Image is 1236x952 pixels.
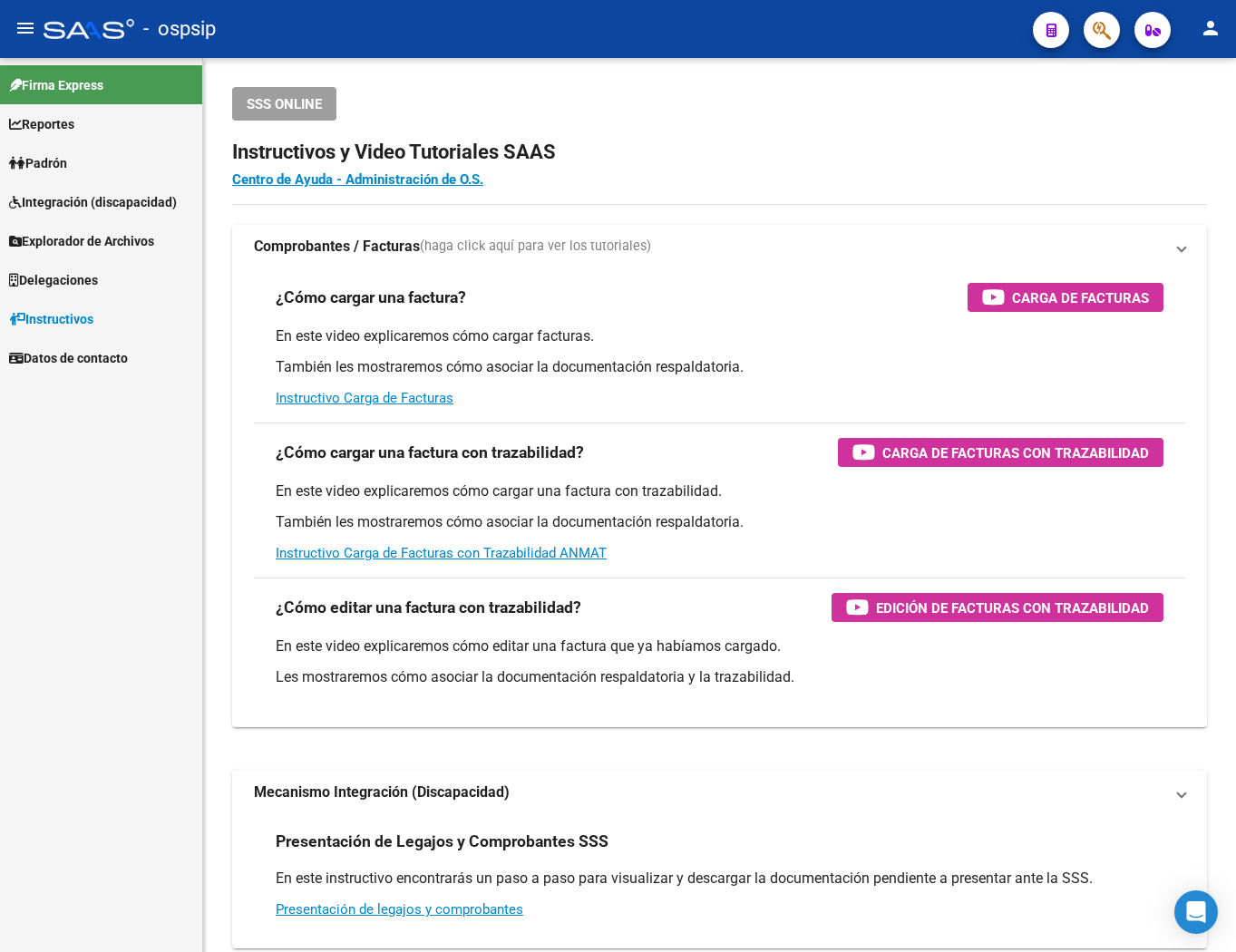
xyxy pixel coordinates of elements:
[232,771,1207,814] mat-expansion-panel-header: Mecanismo Integración (Discapacidad)
[9,348,128,368] span: Datos de contacto
[9,192,177,212] span: Integración (discapacidad)
[276,829,608,854] h3: Presentación de Legajos y Comprobantes SSS
[420,237,651,257] span: (haga click aquí para ver los tutoriales)
[9,153,67,173] span: Padrón
[9,270,98,290] span: Delegaciones
[9,75,103,95] span: Firma Express
[276,869,1163,889] p: En este instructivo encontrarás un paso a paso para visualizar y descargar la documentación pendi...
[232,171,483,188] a: Centro de Ayuda - Administración de O.S.
[9,309,93,329] span: Instructivos
[276,512,1163,532] p: También les mostraremos cómo asociar la documentación respaldatoria.
[232,814,1207,948] div: Mecanismo Integración (Discapacidad)
[832,593,1163,622] button: Edición de Facturas con Trazabilidad
[254,782,510,802] strong: Mecanismo Integración (Discapacidad)
[232,225,1207,268] mat-expansion-panel-header: Comprobantes / Facturas(haga click aquí para ver los tutoriales)
[276,545,607,561] a: Instructivo Carga de Facturas con Trazabilidad ANMAT
[276,285,466,310] h3: ¿Cómo cargar una factura?
[254,237,420,257] strong: Comprobantes / Facturas
[276,636,1163,656] p: En este video explicaremos cómo editar una factura que ya habíamos cargado.
[968,283,1163,312] button: Carga de Facturas
[276,595,581,620] h3: ¿Cómo editar una factura con trazabilidad?
[9,231,154,251] span: Explorador de Archivos
[276,901,523,918] a: Presentación de legajos y comprobantes
[1200,17,1221,39] mat-icon: person
[276,667,1163,687] p: Les mostraremos cómo asociar la documentación respaldatoria y la trazabilidad.
[1174,890,1218,934] div: Open Intercom Messenger
[1012,287,1149,309] span: Carga de Facturas
[276,481,1163,501] p: En este video explicaremos cómo cargar una factura con trazabilidad.
[247,96,322,112] span: SSS ONLINE
[276,326,1163,346] p: En este video explicaremos cómo cargar facturas.
[882,442,1149,464] span: Carga de Facturas con Trazabilidad
[143,9,216,49] span: - ospsip
[9,114,74,134] span: Reportes
[838,438,1163,467] button: Carga de Facturas con Trazabilidad
[276,440,584,465] h3: ¿Cómo cargar una factura con trazabilidad?
[276,357,1163,377] p: También les mostraremos cómo asociar la documentación respaldatoria.
[276,390,453,406] a: Instructivo Carga de Facturas
[232,135,1207,170] h2: Instructivos y Video Tutoriales SAAS
[876,597,1149,619] span: Edición de Facturas con Trazabilidad
[15,17,36,39] mat-icon: menu
[232,87,336,121] button: SSS ONLINE
[232,268,1207,727] div: Comprobantes / Facturas(haga click aquí para ver los tutoriales)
